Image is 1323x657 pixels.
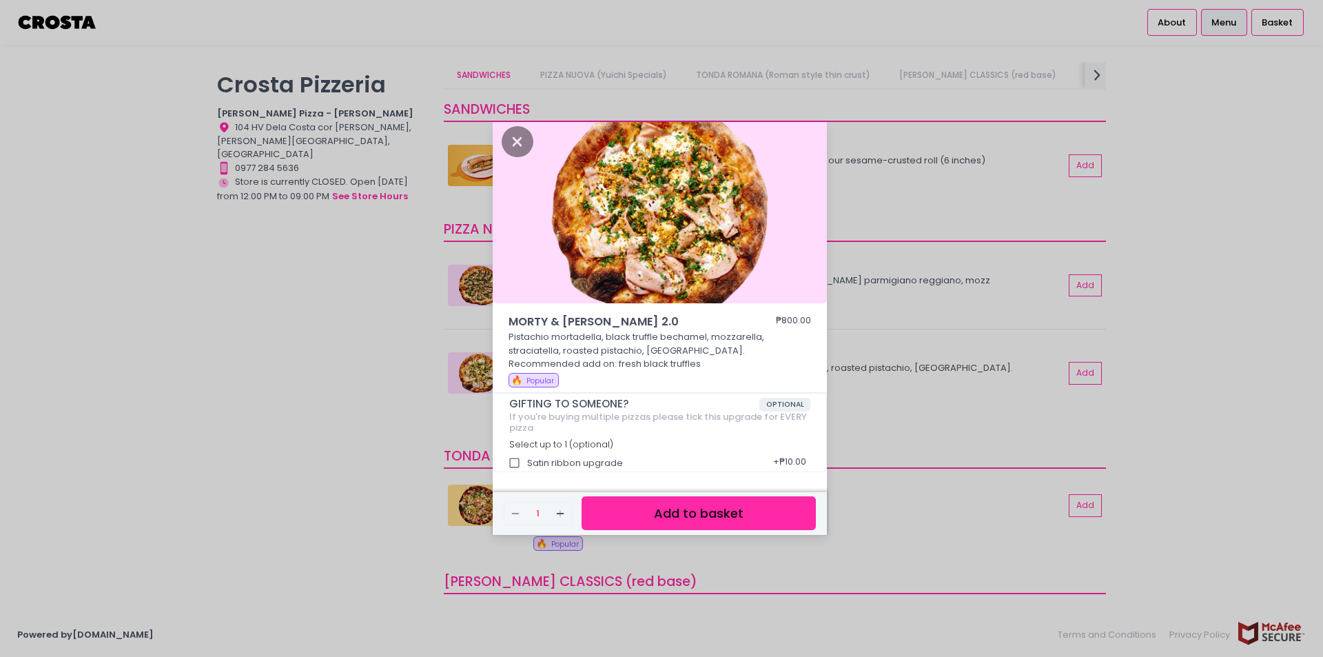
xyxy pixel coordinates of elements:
div: If you're buying multiple pizzas please tick this upgrade for EVERY pizza [509,412,811,433]
div: + ₱10.00 [768,450,810,476]
button: Close [502,134,533,148]
span: 🔥 [511,374,522,387]
span: OPTIONAL [759,398,811,412]
button: Add to basket [582,496,816,530]
span: MORTY & [PERSON_NAME] 2.0 [509,314,736,330]
p: Pistachio mortadella, black truffle bechamel, mozzarella, straciatella, roasted pistachio, [GEOGR... [509,330,812,371]
span: Select up to 1 (optional) [509,438,613,450]
div: ₱800.00 [776,314,811,330]
span: GIFTING TO SOMEONE? [509,398,759,410]
img: MORTY & ELLA 2.0 [493,116,827,303]
span: Popular [526,376,554,386]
